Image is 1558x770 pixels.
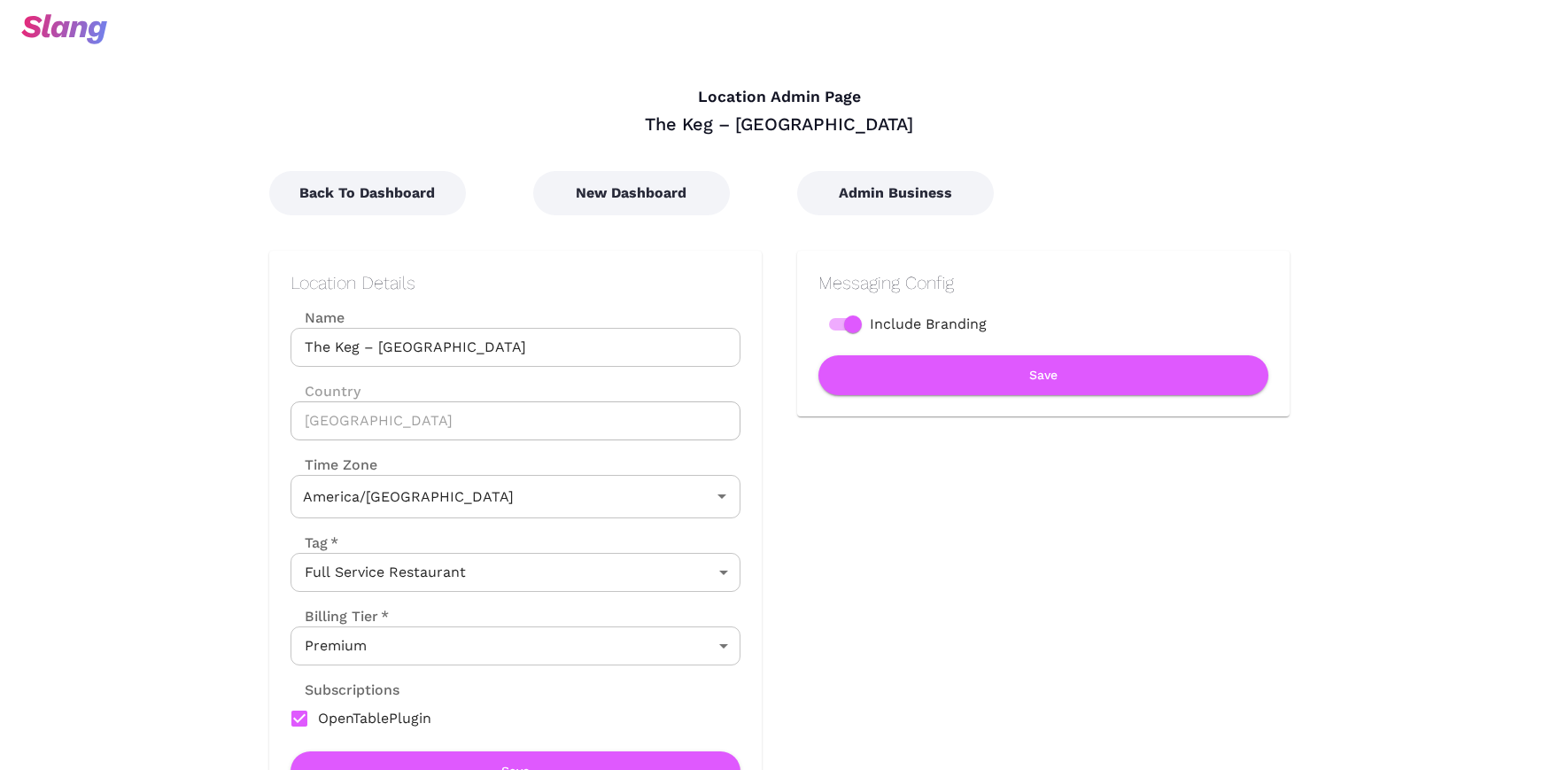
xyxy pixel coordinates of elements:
[818,272,1268,293] h2: Messaging Config
[291,606,389,626] label: Billing Tier
[291,533,338,553] label: Tag
[533,171,730,215] button: New Dashboard
[269,88,1290,107] h4: Location Admin Page
[269,171,466,215] button: Back To Dashboard
[291,680,399,700] label: Subscriptions
[291,455,740,475] label: Time Zone
[291,553,740,592] div: Full Service Restaurant
[291,272,740,293] h2: Location Details
[291,381,740,401] label: Country
[870,314,987,335] span: Include Branding
[533,184,730,201] a: New Dashboard
[797,184,994,201] a: Admin Business
[291,626,740,665] div: Premium
[709,484,734,509] button: Open
[21,14,107,44] img: svg+xml;base64,PHN2ZyB3aWR0aD0iOTciIGhlaWdodD0iMzQiIHZpZXdCb3g9IjAgMCA5NyAzNCIgZmlsbD0ibm9uZSIgeG...
[818,355,1268,395] button: Save
[797,171,994,215] button: Admin Business
[269,113,1290,136] div: The Keg – [GEOGRAPHIC_DATA]
[269,184,466,201] a: Back To Dashboard
[318,708,431,729] span: OpenTablePlugin
[291,307,740,328] label: Name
